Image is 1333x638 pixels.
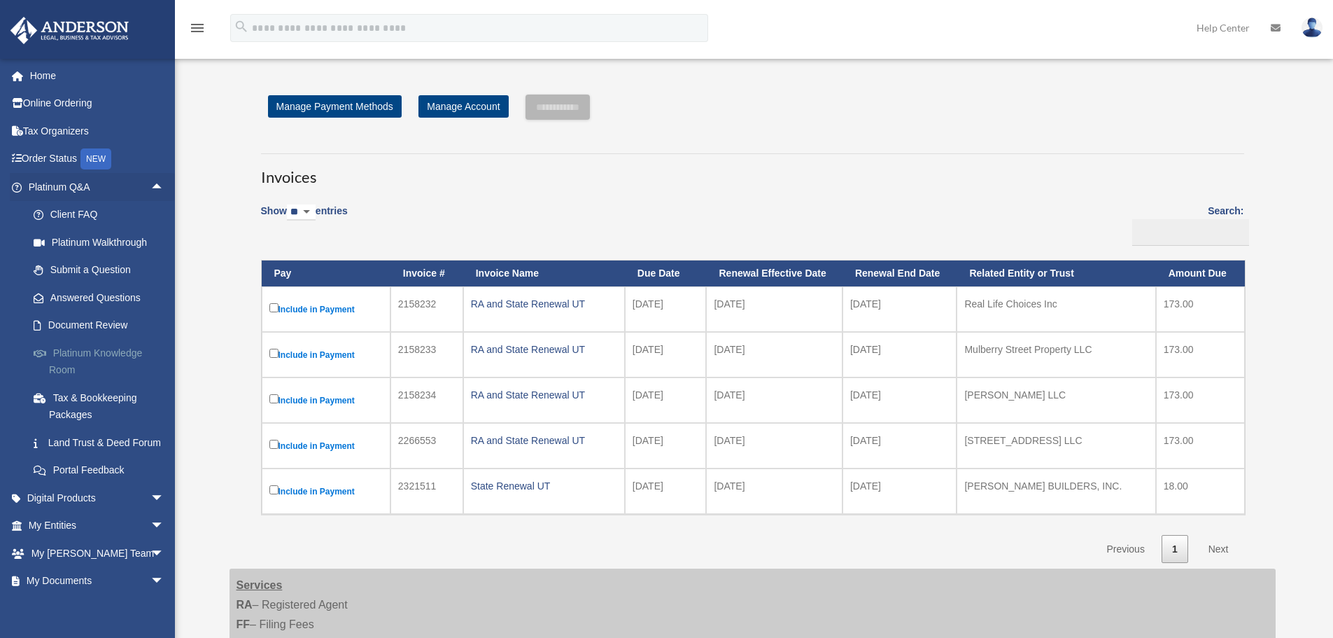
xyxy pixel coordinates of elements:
[625,423,707,469] td: [DATE]
[842,469,957,514] td: [DATE]
[10,539,185,567] a: My [PERSON_NAME] Teamarrow_drop_down
[1156,261,1245,286] th: Amount Due: activate to sort column ascending
[390,423,463,469] td: 2266553
[20,312,185,340] a: Document Review
[10,567,185,595] a: My Documentsarrow_drop_down
[390,377,463,423] td: 2158234
[150,173,178,202] span: arrow_drop_up
[237,579,283,591] strong: Services
[269,485,278,494] input: Include in Payment
[1156,332,1245,377] td: 173.00
[269,303,278,312] input: Include in Payment
[706,377,842,423] td: [DATE]
[957,423,1155,469] td: [STREET_ADDRESS] LLC
[1302,18,1323,38] img: User Pic
[10,62,185,90] a: Home
[957,469,1155,514] td: [PERSON_NAME] BUILDERS, INC.
[625,469,707,514] td: [DATE]
[189,25,206,36] a: menu
[957,332,1155,377] td: Mulberry Street Property LLC
[261,153,1244,188] h3: Invoices
[842,332,957,377] td: [DATE]
[625,377,707,423] td: [DATE]
[1162,535,1188,564] a: 1
[957,377,1155,423] td: [PERSON_NAME] LLC
[150,484,178,513] span: arrow_drop_down
[261,202,348,235] label: Show entries
[842,286,957,332] td: [DATE]
[150,512,178,541] span: arrow_drop_down
[706,469,842,514] td: [DATE]
[269,483,383,500] label: Include in Payment
[1132,219,1249,246] input: Search:
[1156,377,1245,423] td: 173.00
[418,95,508,118] a: Manage Account
[471,431,617,450] div: RA and State Renewal UT
[706,286,842,332] td: [DATE]
[390,469,463,514] td: 2321511
[189,20,206,36] i: menu
[625,261,707,286] th: Due Date: activate to sort column ascending
[1156,423,1245,469] td: 173.00
[842,423,957,469] td: [DATE]
[237,599,253,611] strong: RA
[20,284,185,312] a: Answered Questions
[1096,535,1155,564] a: Previous
[268,95,402,118] a: Manage Payment Methods
[706,261,842,286] th: Renewal Effective Date: activate to sort column ascending
[625,332,707,377] td: [DATE]
[20,228,185,256] a: Platinum Walkthrough
[1156,286,1245,332] td: 173.00
[471,385,617,405] div: RA and State Renewal UT
[1127,202,1244,246] label: Search:
[287,204,316,221] select: Showentries
[625,286,707,332] td: [DATE]
[269,300,383,318] label: Include in Payment
[1198,535,1239,564] a: Next
[10,173,185,201] a: Platinum Q&Aarrow_drop_up
[80,148,111,169] div: NEW
[269,437,383,455] label: Include in Payment
[471,340,617,359] div: RA and State Renewal UT
[706,423,842,469] td: [DATE]
[957,261,1155,286] th: Related Entity or Trust: activate to sort column ascending
[150,539,178,568] span: arrow_drop_down
[390,286,463,332] td: 2158232
[10,512,185,540] a: My Entitiesarrow_drop_down
[390,261,463,286] th: Invoice #: activate to sort column ascending
[10,90,185,118] a: Online Ordering
[20,457,185,485] a: Portal Feedback
[957,286,1155,332] td: Real Life Choices Inc
[20,384,185,429] a: Tax & Bookkeeping Packages
[842,261,957,286] th: Renewal End Date: activate to sort column ascending
[463,261,625,286] th: Invoice Name: activate to sort column ascending
[269,391,383,409] label: Include in Payment
[20,429,185,457] a: Land Trust & Deed Forum
[10,484,185,512] a: Digital Productsarrow_drop_down
[269,440,278,449] input: Include in Payment
[706,332,842,377] td: [DATE]
[10,145,185,174] a: Order StatusNEW
[10,117,185,145] a: Tax Organizers
[1156,469,1245,514] td: 18.00
[269,346,383,363] label: Include in Payment
[20,256,185,284] a: Submit a Question
[269,394,278,403] input: Include in Payment
[842,377,957,423] td: [DATE]
[262,261,390,286] th: Pay: activate to sort column descending
[20,201,185,229] a: Client FAQ
[150,567,178,596] span: arrow_drop_down
[6,17,133,44] img: Anderson Advisors Platinum Portal
[269,349,278,358] input: Include in Payment
[471,476,617,496] div: State Renewal UT
[234,19,249,34] i: search
[390,332,463,377] td: 2158233
[237,618,251,630] strong: FF
[20,339,185,384] a: Platinum Knowledge Room
[471,294,617,314] div: RA and State Renewal UT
